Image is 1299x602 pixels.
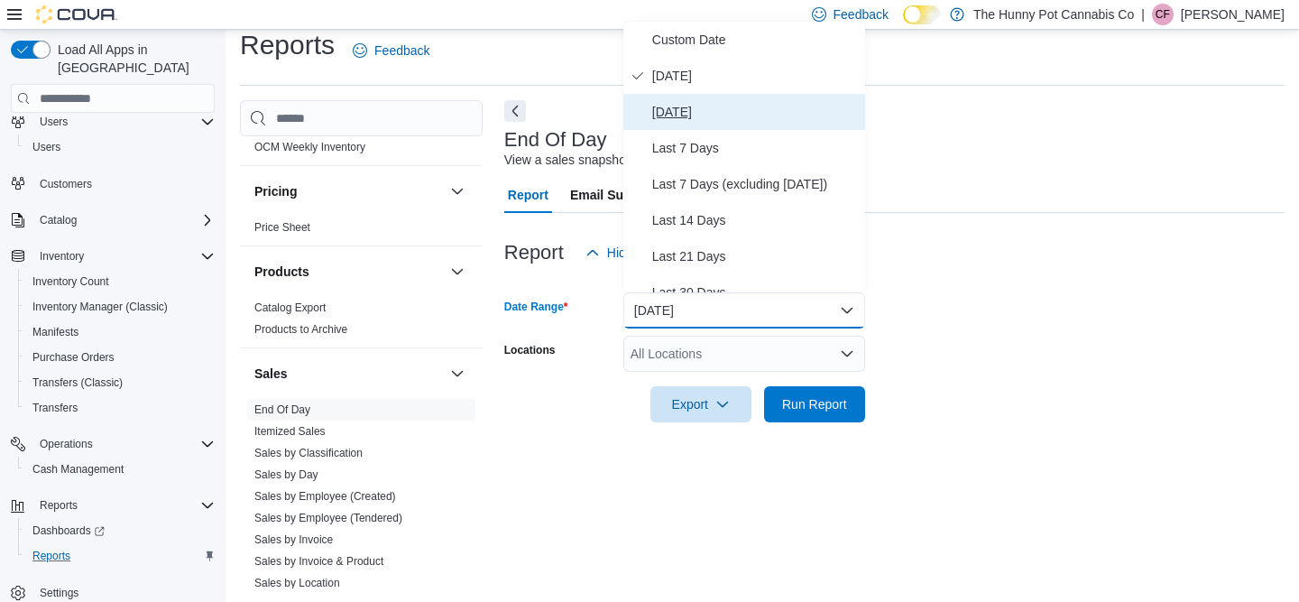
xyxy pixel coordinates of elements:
[240,136,483,165] div: OCM
[25,296,215,318] span: Inventory Manager (Classic)
[764,386,865,422] button: Run Report
[32,325,78,339] span: Manifests
[32,173,99,195] a: Customers
[254,425,326,438] a: Itemized Sales
[254,301,326,315] span: Catalog Export
[254,365,288,383] h3: Sales
[508,177,548,213] span: Report
[973,4,1134,25] p: The Hunny Pot Cannabis Co
[32,433,215,455] span: Operations
[840,347,854,361] button: Open list of options
[652,173,858,195] span: Last 7 Days (excluding [DATE])
[652,101,858,123] span: [DATE]
[652,209,858,231] span: Last 14 Days
[254,141,365,153] a: OCM Weekly Inventory
[25,321,215,343] span: Manifests
[504,300,568,314] label: Date Range
[18,543,222,569] button: Reports
[25,372,130,394] a: Transfers (Classic)
[254,490,396,503] a: Sales by Employee (Created)
[25,347,215,368] span: Purchase Orders
[623,22,865,292] div: Select listbox
[32,523,105,538] span: Dashboards
[607,244,702,262] span: Hide Parameters
[254,489,396,504] span: Sales by Employee (Created)
[32,350,115,365] span: Purchase Orders
[1156,4,1170,25] span: CF
[18,370,222,395] button: Transfers (Classic)
[652,282,858,303] span: Last 30 Days
[18,395,222,421] button: Transfers
[504,343,556,357] label: Locations
[18,294,222,320] button: Inventory Manager (Classic)
[254,554,383,569] span: Sales by Invoice & Product
[652,65,858,87] span: [DATE]
[240,217,483,245] div: Pricing
[32,300,168,314] span: Inventory Manager (Classic)
[254,446,363,460] span: Sales by Classification
[254,533,333,546] a: Sales by Invoice
[254,263,309,281] h3: Products
[254,511,402,525] span: Sales by Employee (Tendered)
[32,172,215,195] span: Customers
[4,171,222,197] button: Customers
[254,140,365,154] span: OCM Weekly Inventory
[504,100,526,122] button: Next
[240,27,335,63] h1: Reports
[32,111,75,133] button: Users
[903,5,941,24] input: Dark Mode
[40,437,93,451] span: Operations
[40,115,68,129] span: Users
[25,545,215,567] span: Reports
[32,140,60,154] span: Users
[254,424,326,439] span: Itemized Sales
[254,447,363,459] a: Sales by Classification
[32,111,215,133] span: Users
[650,386,751,422] button: Export
[254,403,310,416] a: End Of Day
[40,498,78,513] span: Reports
[25,271,215,292] span: Inventory Count
[447,363,468,384] button: Sales
[25,397,215,419] span: Transfers
[4,493,222,518] button: Reports
[25,347,122,368] a: Purchase Orders
[25,136,68,158] a: Users
[4,208,222,233] button: Catalog
[32,433,100,455] button: Operations
[18,320,222,345] button: Manifests
[32,274,109,289] span: Inventory Count
[254,323,347,336] a: Products to Archive
[240,297,483,347] div: Products
[623,292,865,329] button: [DATE]
[25,520,215,542] span: Dashboards
[4,109,222,134] button: Users
[1152,4,1174,25] div: Callie Fraczek
[25,321,86,343] a: Manifests
[32,245,91,267] button: Inventory
[18,457,222,482] button: Cash Management
[652,245,858,267] span: Last 21 Days
[25,296,175,318] a: Inventory Manager (Classic)
[25,545,78,567] a: Reports
[4,431,222,457] button: Operations
[32,549,70,563] span: Reports
[32,209,215,231] span: Catalog
[374,42,429,60] span: Feedback
[32,495,215,516] span: Reports
[652,29,858,51] span: Custom Date
[447,261,468,282] button: Products
[661,386,741,422] span: Export
[1181,4,1285,25] p: [PERSON_NAME]
[18,345,222,370] button: Purchase Orders
[25,397,85,419] a: Transfers
[25,520,112,542] a: Dashboards
[25,372,215,394] span: Transfers (Classic)
[782,395,847,413] span: Run Report
[32,495,85,516] button: Reports
[254,577,340,589] a: Sales by Location
[254,182,443,200] button: Pricing
[25,136,215,158] span: Users
[254,182,297,200] h3: Pricing
[18,134,222,160] button: Users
